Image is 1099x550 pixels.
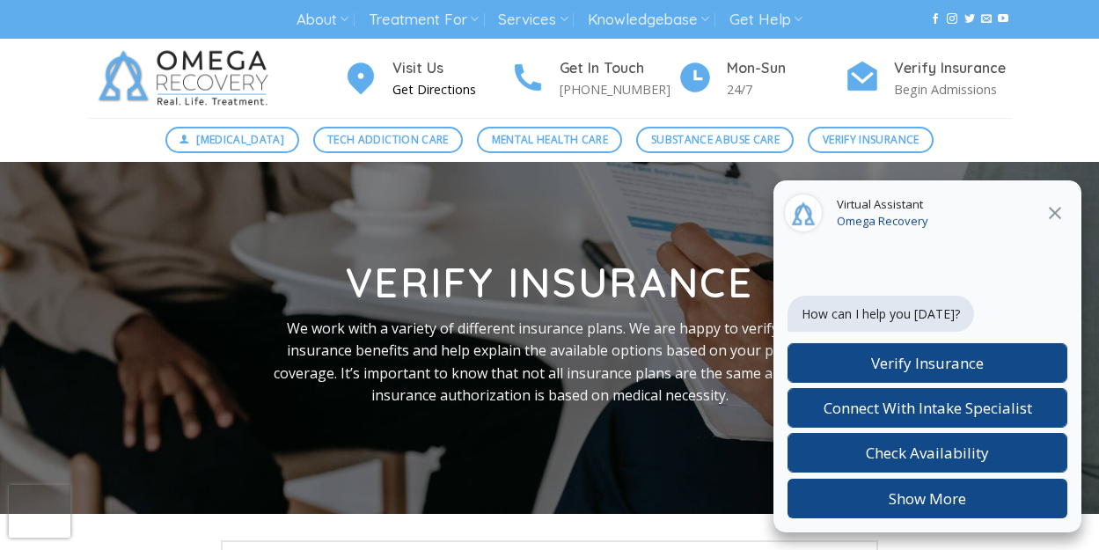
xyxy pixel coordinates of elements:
[894,79,1012,99] p: Begin Admissions
[823,131,919,148] span: Verify Insurance
[588,4,709,36] a: Knowledgebase
[560,79,678,99] p: [PHONE_NUMBER]
[727,79,845,99] p: 24/7
[636,127,794,153] a: Substance Abuse Care
[297,4,348,36] a: About
[343,57,510,100] a: Visit Us Get Directions
[981,13,992,26] a: Send us an email
[964,13,975,26] a: Follow on Twitter
[9,485,70,538] iframe: reCAPTCHA
[510,57,678,100] a: Get In Touch [PHONE_NUMBER]
[845,57,1012,100] a: Verify Insurance Begin Admissions
[727,57,845,80] h4: Mon-Sun
[498,4,568,36] a: Services
[651,131,780,148] span: Substance Abuse Care
[930,13,941,26] a: Follow on Facebook
[265,318,835,407] p: We work with a variety of different insurance plans. We are happy to verify your insurance benefi...
[894,57,1012,80] h4: Verify Insurance
[492,131,608,148] span: Mental Health Care
[477,127,622,153] a: Mental Health Care
[947,13,957,26] a: Follow on Instagram
[808,127,934,153] a: Verify Insurance
[88,39,286,118] img: Omega Recovery
[729,4,802,36] a: Get Help
[998,13,1008,26] a: Follow on YouTube
[346,257,753,308] strong: Verify Insurance
[165,127,299,153] a: [MEDICAL_DATA]
[369,4,479,36] a: Treatment For
[327,131,449,148] span: Tech Addiction Care
[392,57,510,80] h4: Visit Us
[560,57,678,80] h4: Get In Touch
[392,79,510,99] p: Get Directions
[313,127,464,153] a: Tech Addiction Care
[196,131,284,148] span: [MEDICAL_DATA]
